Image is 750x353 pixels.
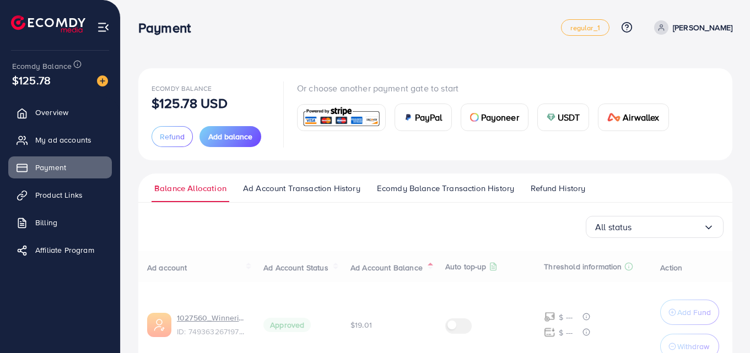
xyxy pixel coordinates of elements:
[404,113,413,122] img: card
[547,113,555,122] img: card
[586,216,724,238] div: Search for option
[415,111,443,124] span: PayPal
[461,104,528,131] a: cardPayoneer
[632,219,703,236] input: Search for option
[395,104,452,131] a: cardPayPal
[152,126,193,147] button: Refund
[97,21,110,34] img: menu
[623,111,659,124] span: Airwallex
[8,211,112,233] a: Billing
[243,182,360,194] span: Ad Account Transaction History
[531,182,585,194] span: Refund History
[97,75,108,86] img: image
[11,15,85,32] img: logo
[297,104,386,131] a: card
[152,84,212,93] span: Ecomdy Balance
[377,182,514,194] span: Ecomdy Balance Transaction History
[650,20,732,35] a: [PERSON_NAME]
[154,182,226,194] span: Balance Allocation
[35,245,94,256] span: Affiliate Program
[8,129,112,151] a: My ad accounts
[561,19,609,36] a: regular_1
[470,113,479,122] img: card
[138,20,199,36] h3: Payment
[8,184,112,206] a: Product Links
[481,111,519,124] span: Payoneer
[12,72,51,88] span: $125.78
[152,96,228,110] p: $125.78 USD
[537,104,590,131] a: cardUSDT
[35,134,91,145] span: My ad accounts
[595,219,632,236] span: All status
[673,21,732,34] p: [PERSON_NAME]
[8,239,112,261] a: Affiliate Program
[35,107,68,118] span: Overview
[8,156,112,178] a: Payment
[703,303,742,345] iframe: Chat
[598,104,668,131] a: cardAirwallex
[208,131,252,142] span: Add balance
[160,131,185,142] span: Refund
[570,24,600,31] span: regular_1
[35,162,66,173] span: Payment
[199,126,261,147] button: Add balance
[8,101,112,123] a: Overview
[558,111,580,124] span: USDT
[35,217,57,228] span: Billing
[297,82,678,95] p: Or choose another payment gate to start
[12,61,72,72] span: Ecomdy Balance
[607,113,620,122] img: card
[35,189,83,200] span: Product Links
[301,106,382,129] img: card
